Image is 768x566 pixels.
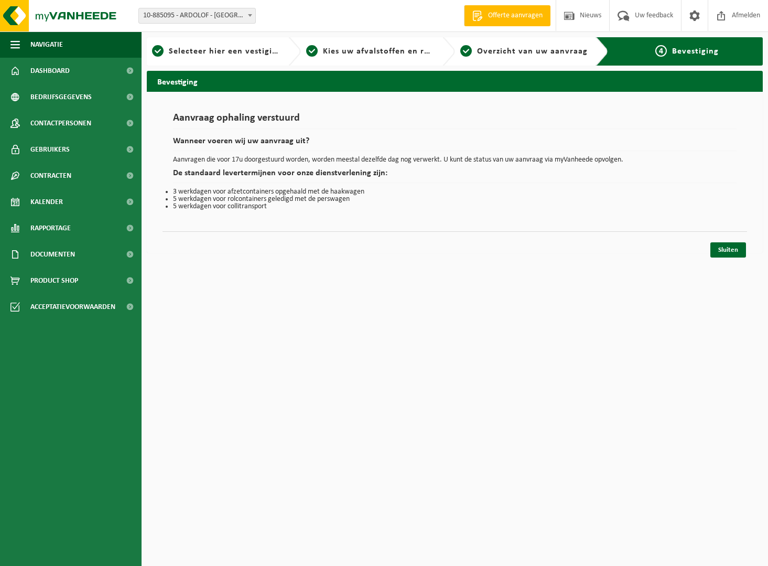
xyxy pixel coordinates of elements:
span: 2 [306,45,318,57]
li: 5 werkdagen voor collitransport [173,203,737,210]
span: 10-885095 - ARDOLOF - ARDOOIE [138,8,256,24]
span: Dashboard [30,58,70,84]
span: Bedrijfsgegevens [30,84,92,110]
h2: De standaard levertermijnen voor onze dienstverlening zijn: [173,169,737,183]
h1: Aanvraag ophaling verstuurd [173,113,737,129]
a: Offerte aanvragen [464,5,550,26]
li: 5 werkdagen voor rolcontainers geledigd met de perswagen [173,196,737,203]
span: Overzicht van uw aanvraag [477,47,588,56]
span: Acceptatievoorwaarden [30,294,115,320]
span: 3 [460,45,472,57]
span: 10-885095 - ARDOLOF - ARDOOIE [139,8,255,23]
span: 1 [152,45,164,57]
h2: Wanneer voeren wij uw aanvraag uit? [173,137,737,151]
span: Offerte aanvragen [485,10,545,21]
span: Navigatie [30,31,63,58]
span: Contactpersonen [30,110,91,136]
a: 1Selecteer hier een vestiging [152,45,280,58]
span: Documenten [30,241,75,268]
p: Aanvragen die voor 17u doorgestuurd worden, worden meestal dezelfde dag nog verwerkt. U kunt de s... [173,156,737,164]
span: Selecteer hier een vestiging [169,47,282,56]
a: Sluiten [710,242,746,258]
span: 4 [655,45,667,57]
li: 3 werkdagen voor afzetcontainers opgehaald met de haakwagen [173,188,737,196]
a: 3Overzicht van uw aanvraag [460,45,588,58]
span: Gebruikers [30,136,70,163]
a: 2Kies uw afvalstoffen en recipiënten [306,45,434,58]
h2: Bevestiging [147,71,763,91]
span: Rapportage [30,215,71,241]
span: Product Shop [30,268,78,294]
span: Bevestiging [672,47,719,56]
span: Contracten [30,163,71,189]
span: Kies uw afvalstoffen en recipiënten [323,47,467,56]
span: Kalender [30,189,63,215]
